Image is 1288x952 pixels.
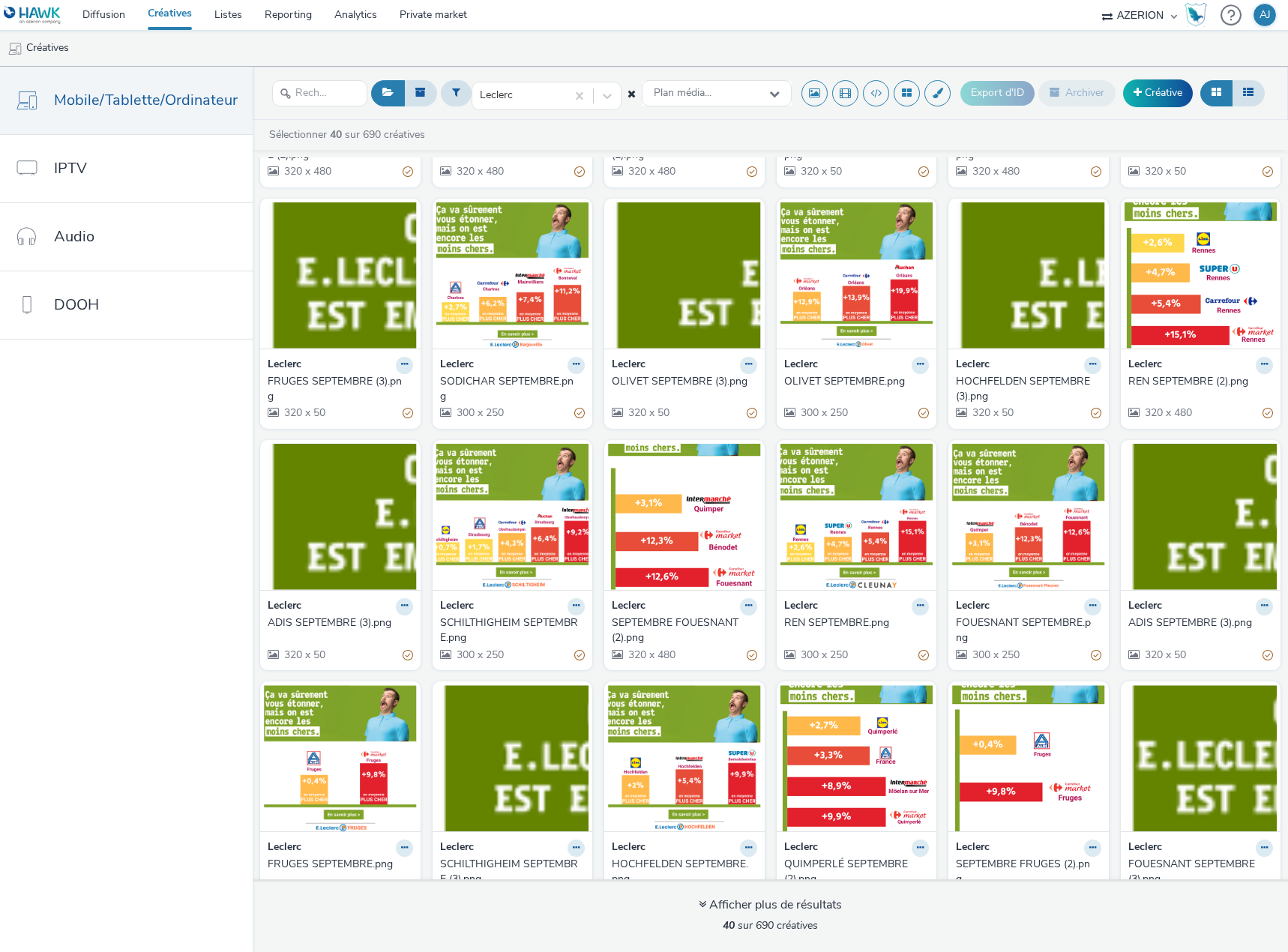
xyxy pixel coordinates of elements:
[747,164,757,180] div: Partiellement valide
[971,648,1020,662] span: 300 x 250
[268,127,431,142] a: Sélectionner sur 690 créatives
[612,374,751,389] div: OLIVET SEPTEMBRE (3).png
[264,444,417,590] img: ADIS SEPTEMBRE (3).png visual
[747,647,757,663] div: Partiellement valide
[627,406,669,420] span: 320 x 50
[918,647,929,663] div: Partiellement valide
[971,406,1014,420] span: 320 x 50
[952,685,1105,831] img: SEPTEMBRE FRUGES (2).png visual
[723,918,735,933] strong: 40
[612,840,645,857] strong: Leclerc
[440,374,586,405] a: SODICHAR SEPTEMBRE.png
[784,374,930,389] a: OLIVET SEPTEMBRE.png
[612,598,645,615] strong: Leclerc
[283,406,325,420] span: 320 x 50
[799,164,842,178] span: 320 x 50
[918,406,929,421] div: Partiellement valide
[784,357,818,374] strong: Leclerc
[264,202,417,349] img: FRUGES SEPTEMBRE (3).png visual
[956,615,1101,646] a: FOUESNANT SEPTEMBRE.png
[784,615,924,630] div: REN SEPTEMBRE.png
[436,202,589,349] img: SODICHAR SEPTEMBRE.png visual
[956,857,1101,888] a: SEPTEMBRE FRUGES (2).png
[952,444,1105,590] img: FOUESNANT SEPTEMBRE.png visual
[780,444,933,590] img: REN SEPTEMBRE.png visual
[1125,685,1278,831] img: FOUESNANT SEPTEMBRE (3).png visual
[956,857,1095,888] div: SEPTEMBRE FRUGES (2).png
[699,897,842,914] div: Afficher plus de résultats
[268,357,301,374] strong: Leclerc
[574,406,585,421] div: Partiellement valide
[455,648,504,662] span: 300 x 250
[612,857,751,888] div: HOCHFELDEN SEPTEMBRE.png
[956,374,1101,405] a: HOCHFELDEN SEPTEMBRE (3).png
[1128,615,1268,630] div: ADIS SEPTEMBRE (3).png
[608,202,761,349] img: OLIVET SEPTEMBRE (3).png visual
[403,164,413,180] div: Partiellement valide
[440,857,586,888] a: SCHILTHIGHEIM SEPTEMBRE (3).png
[780,685,933,831] img: QUIMPERLÉ SEPTEMBRE (2).png visual
[54,157,87,179] span: IPTV
[54,226,94,247] span: Audio
[1091,406,1101,421] div: Partiellement valide
[784,840,818,857] strong: Leclerc
[272,80,367,106] input: Rechercher...
[268,840,301,857] strong: Leclerc
[1263,164,1273,180] div: Partiellement valide
[268,598,301,615] strong: Leclerc
[956,598,990,615] strong: Leclerc
[1200,80,1233,106] button: Grille
[440,840,474,857] strong: Leclerc
[1143,164,1186,178] span: 320 x 50
[54,89,238,111] span: Mobile/Tablette/Ordinateur
[455,406,504,420] span: 300 x 250
[799,406,848,420] span: 300 x 250
[784,374,924,389] div: OLIVET SEPTEMBRE.png
[1038,80,1116,106] button: Archiver
[784,598,818,615] strong: Leclerc
[574,164,585,180] div: Partiellement valide
[574,647,585,663] div: Partiellement valide
[7,41,22,56] img: mobile
[1232,80,1265,106] button: Liste
[1128,857,1268,888] div: FOUESNANT SEPTEMBRE (3).png
[268,374,407,405] div: FRUGES SEPTEMBRE (3).png
[268,857,413,872] a: FRUGES SEPTEMBRE.png
[1091,647,1101,663] div: Partiellement valide
[971,164,1020,178] span: 320 x 480
[956,357,990,374] strong: Leclerc
[1125,444,1278,590] img: ADIS SEPTEMBRE (3).png visual
[723,918,818,933] span: sur 690 créatives
[283,164,331,178] span: 320 x 480
[960,81,1035,105] button: Export d'ID
[268,374,413,405] a: FRUGES SEPTEMBRE (3).png
[1128,374,1274,389] a: REN SEPTEMBRE (2).png
[784,857,924,888] div: QUIMPERLÉ SEPTEMBRE (2).png
[1143,406,1192,420] span: 320 x 480
[403,647,413,663] div: Partiellement valide
[283,648,325,662] span: 320 x 50
[784,615,930,630] a: REN SEPTEMBRE.png
[654,87,711,100] span: Plan média...
[1128,374,1268,389] div: REN SEPTEMBRE (2).png
[1128,615,1274,630] a: ADIS SEPTEMBRE (3).png
[403,406,413,421] div: Partiellement valide
[1128,598,1162,615] strong: Leclerc
[440,598,474,615] strong: Leclerc
[1125,202,1278,349] img: REN SEPTEMBRE (2).png visual
[799,648,848,662] span: 300 x 250
[747,406,757,421] div: Partiellement valide
[268,615,407,630] div: ADIS SEPTEMBRE (3).png
[268,857,407,872] div: FRUGES SEPTEMBRE.png
[1128,357,1162,374] strong: Leclerc
[1123,79,1193,106] a: Créative
[1185,3,1207,27] img: Hawk Academy
[440,615,580,646] div: SCHILTHIGHEIM SEPTEMBRE.png
[455,164,504,178] span: 320 x 480
[612,615,751,646] div: SEPTEMBRE FOUESNANT (2).png
[264,685,417,831] img: FRUGES SEPTEMBRE.png visual
[608,444,761,590] img: SEPTEMBRE FOUESNANT (2).png visual
[440,615,586,646] a: SCHILTHIGHEIM SEPTEMBRE.png
[956,615,1095,646] div: FOUESNANT SEPTEMBRE.png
